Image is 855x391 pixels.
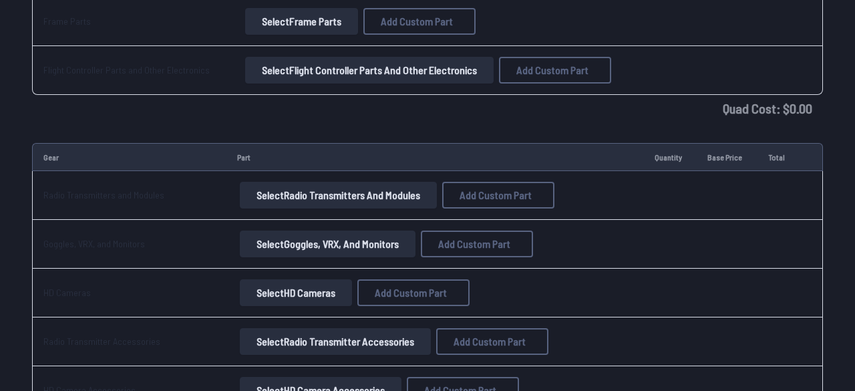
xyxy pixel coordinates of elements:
button: SelectHD Cameras [240,279,352,306]
td: Quad Cost: $ 0.00 [32,95,823,122]
button: SelectRadio Transmitter Accessories [240,328,431,355]
span: Add Custom Part [375,287,447,298]
button: Add Custom Part [357,279,470,306]
button: SelectFrame Parts [245,8,358,35]
button: Add Custom Part [442,182,554,209]
a: SelectFlight Controller Parts and Other Electronics [242,57,496,84]
button: SelectGoggles, VRX, and Monitors [240,231,415,257]
a: SelectRadio Transmitters and Modules [237,182,440,209]
a: HD Cameras [43,287,91,298]
span: Add Custom Part [460,190,532,201]
a: SelectHD Cameras [237,279,355,306]
button: Add Custom Part [363,8,476,35]
a: Radio Transmitter Accessories [43,336,160,347]
a: SelectFrame Parts [242,8,361,35]
button: Add Custom Part [421,231,533,257]
a: Radio Transmitters and Modules [43,189,164,201]
span: Add Custom Part [438,239,510,249]
td: Base Price [697,143,757,171]
button: SelectRadio Transmitters and Modules [240,182,437,209]
button: Add Custom Part [499,57,611,84]
a: SelectGoggles, VRX, and Monitors [237,231,418,257]
a: Goggles, VRX, and Monitors [43,238,145,249]
button: Add Custom Part [436,328,548,355]
td: Quantity [644,143,697,171]
a: Frame Parts [43,15,91,27]
span: Add Custom Part [516,65,588,76]
span: Add Custom Part [454,336,526,347]
td: Part [226,143,644,171]
a: SelectRadio Transmitter Accessories [237,328,434,355]
span: Add Custom Part [381,16,453,27]
a: Flight Controller Parts and Other Electronics [43,64,210,76]
td: Total [757,143,799,171]
button: SelectFlight Controller Parts and Other Electronics [245,57,494,84]
td: Gear [32,143,226,171]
